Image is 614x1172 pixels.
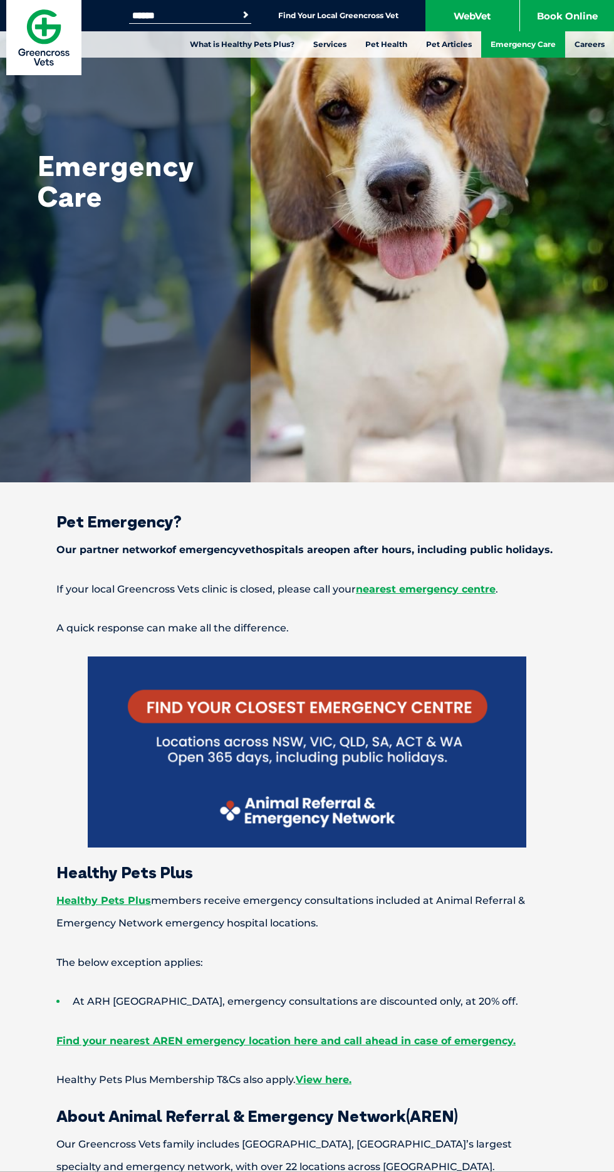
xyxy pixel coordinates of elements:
h1: Emergency Care [38,150,238,212]
a: Find Your Local Greencross Vet [278,11,398,21]
h2: Healthy Pets Plus [13,864,601,881]
a: Pet Health [356,31,417,58]
a: Find your nearest AREN emergency location here and call ahead in case of emergency. [56,1035,516,1047]
p: Healthy Pets Plus Membership T&Cs also apply. [13,1069,601,1091]
a: What is Healthy Pets Plus? [180,31,304,58]
span: (AREN) [406,1106,458,1126]
a: View here. [296,1074,351,1086]
span: vet [239,544,256,556]
a: nearest emergency centre [356,583,496,595]
button: Search [239,9,252,21]
a: Careers [565,31,614,58]
img: Find your local emergency centre [88,656,526,848]
a: Healthy Pets Plus [56,895,151,906]
a: Pet Articles [417,31,481,58]
li: At ARH [GEOGRAPHIC_DATA], emergency consultations are discounted only, at 20% off. [56,990,601,1013]
span: Our partner network [56,544,166,556]
h2: Pet Emergency? [13,514,601,530]
span: A quick response can make all the difference. [56,622,289,634]
span: If your local Greencross Vets clinic is closed, please call your [56,583,356,595]
span: open after hours, including public holidays. [324,544,553,556]
span: . [496,583,498,595]
p: The below exception applies: [13,952,601,974]
a: Emergency Care [481,31,565,58]
span: About Animal Referral & Emergency Network [56,1106,406,1126]
span: hospitals [256,544,304,556]
span: of emergency [166,544,239,556]
p: members receive emergency consultations included at Animal Referral & Emergency Network emergency... [13,889,601,935]
a: Services [304,31,356,58]
span: are [307,544,324,556]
